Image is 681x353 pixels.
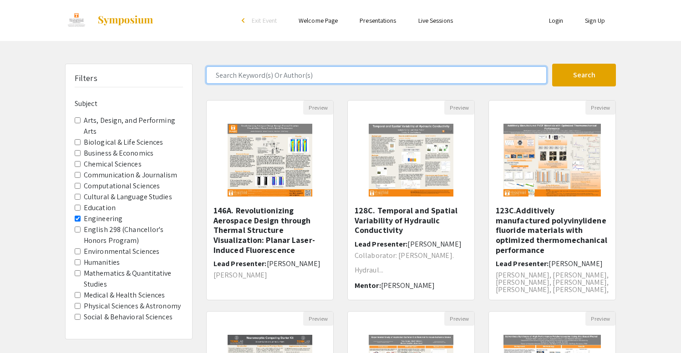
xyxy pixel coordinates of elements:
[552,64,616,86] button: Search
[355,265,383,275] span: Hydraul...
[303,312,333,326] button: Preview
[84,202,116,213] label: Education
[84,181,160,192] label: Computational Sciences
[585,312,615,326] button: Preview
[213,259,326,268] h6: Lead Presenter:
[84,312,173,323] label: Social & Behavioral Sciences
[549,259,602,268] span: [PERSON_NAME]
[355,206,468,235] h5: 128C. Temporal and Spatial Variability of Hydraulic Conductivity
[355,240,468,248] h6: Lead Presenter:
[219,115,322,206] img: <p>146A. Revolutionizing Aerospace Design through Thermal Structure Visualization: Planar Laser-I...
[418,16,453,25] a: Live Sessions
[496,206,609,255] h5: 123C.Additively manufactured polyvinylidene fluoride materials with optimized thermomechanical pe...
[7,312,39,346] iframe: Chat
[84,268,183,290] label: Mathematics & Quantitative Studies
[303,101,333,115] button: Preview
[267,259,320,268] span: [PERSON_NAME]
[65,9,154,32] a: EUReCA 2023
[299,16,338,25] a: Welcome Page
[444,312,474,326] button: Preview
[84,192,172,202] label: Cultural & Language Studies
[355,251,454,260] span: Collaborator: [PERSON_NAME].
[407,239,461,249] span: [PERSON_NAME]
[360,16,396,25] a: Presentations
[488,100,616,300] div: Open Presentation <p>123C.Additively manufactured polyvinylidene fluoride materials with optimize...
[585,101,615,115] button: Preview
[84,159,142,170] label: Chemical Sciences
[84,301,181,312] label: Physical Sciences & Astronomy
[84,148,153,159] label: Business & Economics
[84,257,120,268] label: Humanities
[585,16,605,25] a: Sign Up
[381,281,435,290] span: [PERSON_NAME]
[84,137,163,148] label: Biological & Life Sciences
[75,99,183,108] h6: Subject
[496,259,609,268] h6: Lead Presenter:
[252,16,277,25] span: Exit Event
[84,246,159,257] label: Environmental Sciences
[347,100,475,300] div: Open Presentation <p>128C. <span style="color: rgb(31, 31, 31);">Temporal and Spatial Variability...
[206,100,334,300] div: Open Presentation <p>146A. Revolutionizing Aerospace Design through Thermal Structure Visualizati...
[355,281,381,290] span: Mentor:
[549,16,564,25] a: Login
[84,290,165,301] label: Medical & Health Sciences
[97,15,154,26] img: Symposium by ForagerOne
[84,224,183,246] label: English 298 (Chancellor's Honors Program)
[496,272,609,301] p: [PERSON_NAME], [PERSON_NAME], [PERSON_NAME], [PERSON_NAME], [PERSON_NAME], [PERSON_NAME], [PERSON...
[84,170,178,181] label: Communication & Journalism
[444,101,474,115] button: Preview
[494,115,610,206] img: <p>123C.Additively manufactured polyvinylidene fluoride materials with optimized thermomechanical...
[84,213,122,224] label: Engineering
[242,18,247,23] div: arrow_back_ios
[206,66,547,84] input: Search Keyword(s) Or Author(s)
[213,206,326,255] h5: 146A. Revolutionizing Aerospace Design through Thermal Structure Visualization: Planar Laser-Indu...
[84,115,183,137] label: Arts, Design, and Performing Arts
[65,9,88,32] img: EUReCA 2023
[75,73,97,83] h5: Filters
[360,115,463,206] img: <p>128C. <span style="color: rgb(31, 31, 31);">Temporal and Spatial Variability of Hydraulic Cond...
[213,272,326,279] p: [PERSON_NAME]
